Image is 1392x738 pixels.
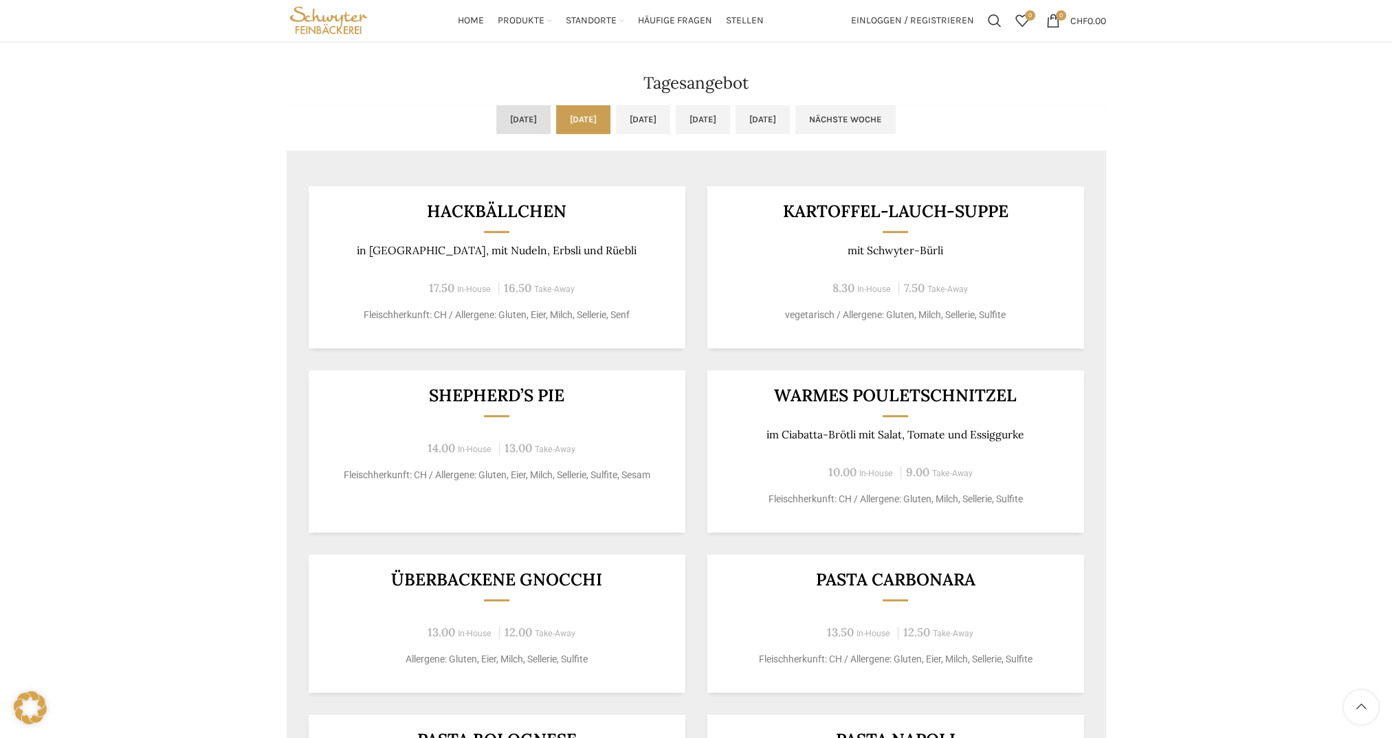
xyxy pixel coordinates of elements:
p: mit Schwyter-Bürli [724,244,1067,257]
span: 13.00 [428,625,455,640]
a: Suchen [981,7,1008,34]
span: Take-Away [534,284,575,294]
a: 0 [1008,7,1036,34]
p: Fleischherkunft: CH / Allergene: Gluten, Eier, Milch, Sellerie, Sulfite [724,652,1067,667]
span: 17.50 [429,280,454,295]
a: Site logo [287,14,371,25]
p: in [GEOGRAPHIC_DATA], mit Nudeln, Erbsli und Rüebli [325,244,668,257]
h2: Tagesangebot [287,75,1106,91]
span: 13.50 [827,625,854,640]
span: Take-Away [535,445,575,454]
span: Take-Away [535,629,575,638]
span: In-House [857,284,891,294]
span: Take-Away [933,629,973,638]
h3: Kartoffel-Lauch-Suppe [724,203,1067,220]
a: Stellen [726,7,764,34]
a: Standorte [566,7,624,34]
span: 7.50 [904,280,925,295]
p: Fleischherkunft: CH / Allergene: Gluten, Eier, Milch, Sellerie, Senf [325,308,668,322]
span: 12.50 [903,625,930,640]
span: 9.00 [906,465,929,480]
a: [DATE] [616,105,670,134]
span: CHF [1070,14,1087,26]
p: Fleischherkunft: CH / Allergene: Gluten, Eier, Milch, Sellerie, Sulfite, Sesam [325,468,668,482]
span: Take-Away [932,469,973,478]
span: 0 [1025,10,1035,21]
a: Nächste Woche [795,105,896,134]
h3: Hackbällchen [325,203,668,220]
h3: Überbackene Gnocchi [325,571,668,588]
a: [DATE] [496,105,551,134]
span: Standorte [566,14,617,27]
span: In-House [458,629,491,638]
a: Einloggen / Registrieren [844,7,981,34]
h3: Pasta Carbonara [724,571,1067,588]
span: 12.00 [505,625,532,640]
div: Main navigation [377,7,843,34]
span: In-House [458,445,491,454]
a: [DATE] [676,105,730,134]
span: In-House [859,469,893,478]
span: Home [458,14,484,27]
span: Take-Away [927,284,968,294]
span: 14.00 [428,440,455,456]
p: Fleischherkunft: CH / Allergene: Gluten, Milch, Sellerie, Sulfite [724,492,1067,506]
span: 10.00 [828,465,857,480]
span: Stellen [726,14,764,27]
a: Home [458,7,484,34]
a: 0 CHF0.00 [1039,7,1113,34]
a: Scroll to top button [1344,690,1378,724]
p: Allergene: Gluten, Eier, Milch, Sellerie, Sulfite [325,652,668,667]
span: 13.00 [505,440,532,456]
a: [DATE] [556,105,610,134]
p: im Ciabatta-Brötli mit Salat, Tomate und Essiggurke [724,428,1067,441]
span: In-House [457,284,491,294]
h3: Shepherd’s Pie [325,387,668,404]
h3: Warmes Pouletschnitzel [724,387,1067,404]
span: In-House [857,629,890,638]
p: vegetarisch / Allergene: Gluten, Milch, Sellerie, Sulfite [724,308,1067,322]
a: Häufige Fragen [638,7,712,34]
span: Häufige Fragen [638,14,712,27]
span: Produkte [498,14,544,27]
a: Produkte [498,7,552,34]
span: 0 [1056,10,1066,21]
bdi: 0.00 [1070,14,1106,26]
span: 8.30 [832,280,854,295]
div: Meine Wunschliste [1008,7,1036,34]
a: [DATE] [736,105,790,134]
span: 16.50 [504,280,531,295]
span: Einloggen / Registrieren [851,16,974,25]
